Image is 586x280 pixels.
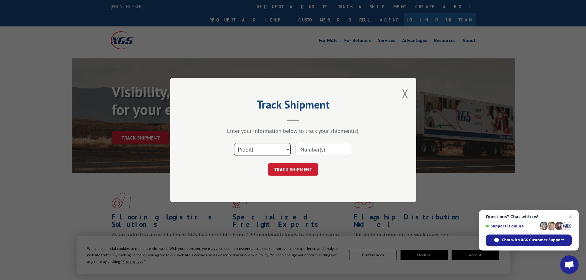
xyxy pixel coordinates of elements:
[560,255,579,274] div: Open chat
[486,224,537,228] span: Support is online
[201,100,385,112] h2: Track Shipment
[402,85,409,102] button: Close modal
[295,143,352,156] input: Number(s)
[268,163,318,176] button: TRACK SHIPMENT
[486,214,572,219] span: Questions? Chat with us!
[486,235,572,246] div: Chat with XGS Customer Support
[502,237,564,243] span: Chat with XGS Customer Support
[201,127,385,134] div: Enter your information below to track your shipment(s).
[567,213,574,220] span: Close chat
